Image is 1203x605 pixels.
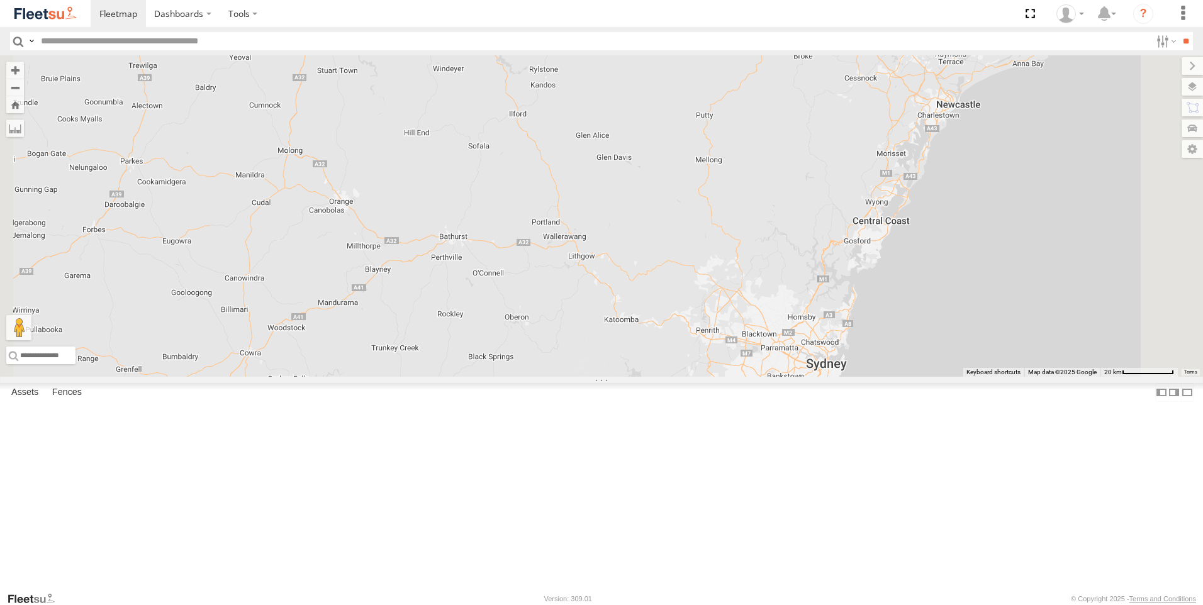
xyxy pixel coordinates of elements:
[6,62,24,79] button: Zoom in
[1104,369,1122,375] span: 20 km
[1071,595,1196,602] div: © Copyright 2025 -
[7,592,65,605] a: Visit our Website
[1129,595,1196,602] a: Terms and Conditions
[1181,383,1194,401] label: Hide Summary Table
[1184,370,1197,375] a: Terms (opens in new tab)
[1168,383,1180,401] label: Dock Summary Table to the Right
[6,79,24,96] button: Zoom out
[1100,368,1178,377] button: Map Scale: 20 km per 79 pixels
[6,315,31,340] button: Drag Pegman onto the map to open Street View
[13,5,78,22] img: fleetsu-logo-horizontal.svg
[1182,140,1203,158] label: Map Settings
[1028,369,1097,375] span: Map data ©2025 Google
[6,96,24,113] button: Zoom Home
[1052,4,1088,23] div: Peter Groves
[26,32,36,50] label: Search Query
[5,384,45,401] label: Assets
[1155,383,1168,401] label: Dock Summary Table to the Left
[6,119,24,137] label: Measure
[1151,32,1178,50] label: Search Filter Options
[1133,4,1153,24] i: ?
[46,384,88,401] label: Fences
[966,368,1021,377] button: Keyboard shortcuts
[544,595,592,602] div: Version: 309.01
